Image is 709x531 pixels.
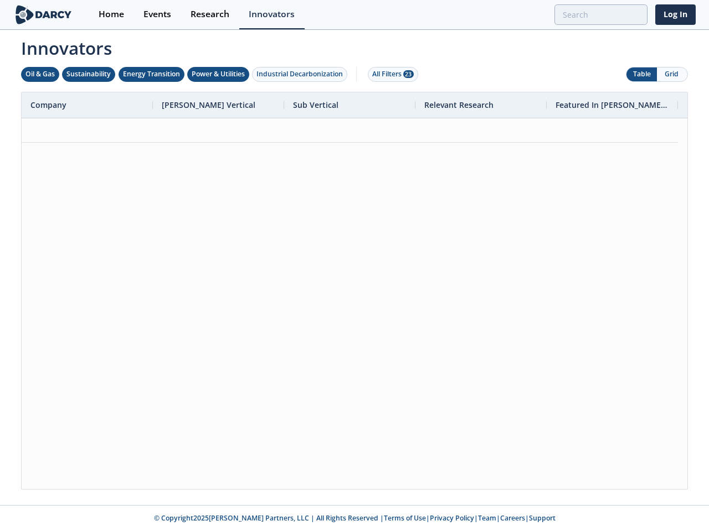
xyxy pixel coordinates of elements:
div: Industrial Decarbonization [256,69,343,79]
div: Power & Utilities [192,69,245,79]
button: Energy Transition [119,67,184,82]
button: Oil & Gas [21,67,59,82]
span: [PERSON_NAME] Vertical [162,100,255,110]
div: Innovators [249,10,295,19]
span: Sub Vertical [293,100,338,110]
input: Advanced Search [554,4,648,25]
a: Privacy Policy [430,513,474,523]
div: Home [99,10,124,19]
div: Oil & Gas [25,69,55,79]
button: All Filters 23 [368,67,418,82]
span: Innovators [13,31,696,61]
img: logo-wide.svg [13,5,74,24]
span: Company [30,100,66,110]
p: © Copyright 2025 [PERSON_NAME] Partners, LLC | All Rights Reserved | | | | | [16,513,693,523]
span: 23 [403,70,414,78]
a: Log In [655,4,696,25]
span: Relevant Research [424,100,494,110]
a: Careers [500,513,525,523]
div: Research [191,10,229,19]
span: Featured In [PERSON_NAME] Live [556,100,669,110]
a: Support [529,513,556,523]
a: Terms of Use [384,513,426,523]
a: Team [478,513,496,523]
button: Table [626,67,657,81]
div: All Filters [372,69,414,79]
div: Sustainability [66,69,111,79]
div: Events [143,10,171,19]
button: Grid [657,67,687,81]
iframe: chat widget [662,487,698,520]
div: Energy Transition [123,69,180,79]
button: Industrial Decarbonization [252,67,347,82]
button: Sustainability [62,67,115,82]
button: Power & Utilities [187,67,249,82]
